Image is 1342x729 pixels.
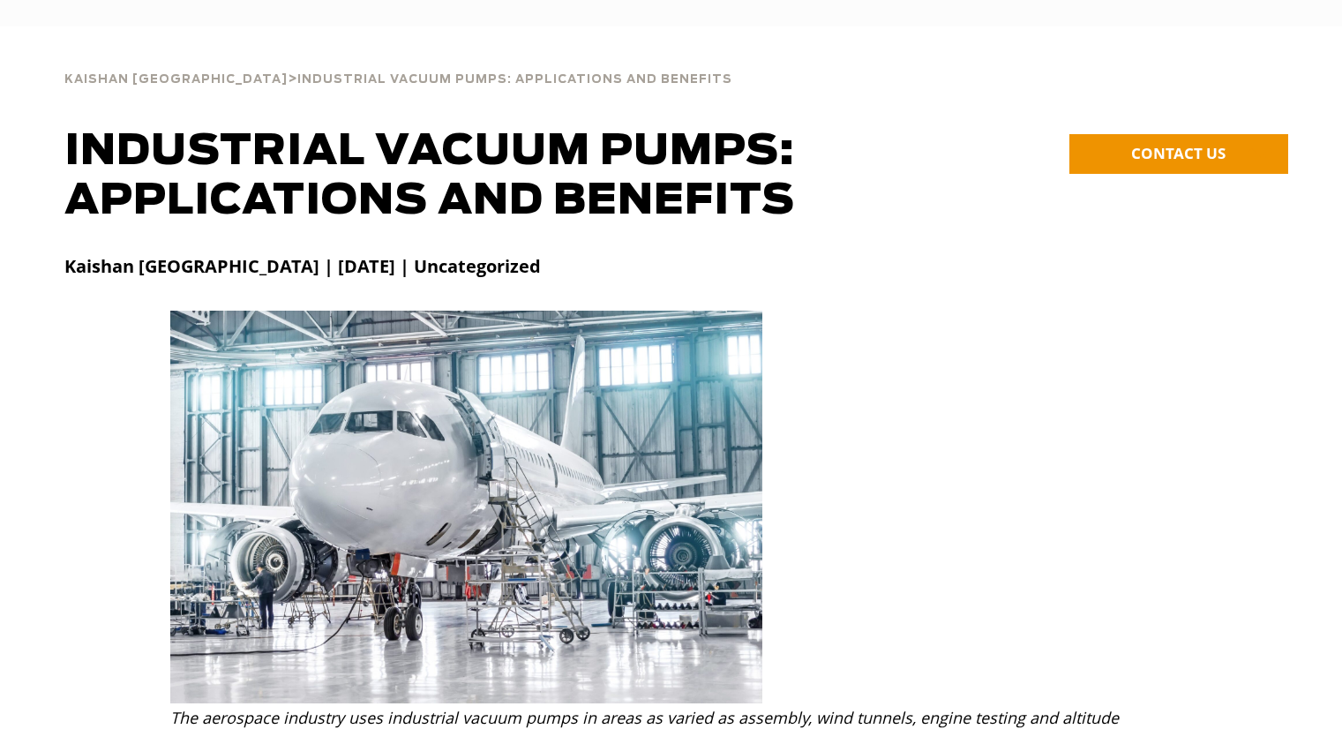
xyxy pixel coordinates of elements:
a: Kaishan [GEOGRAPHIC_DATA] [64,71,288,86]
img: Industrial Vacuum Pumps: Applications and Benefits [170,311,763,703]
a: Industrial Vacuum Pumps: Applications and Benefits [297,71,732,86]
a: CONTACT US [1069,134,1288,174]
span: Industrial Vacuum Pumps: Applications and Benefits [297,74,732,86]
h1: Industrial Vacuum Pumps: Applications and Benefits [64,127,834,226]
span: Kaishan [GEOGRAPHIC_DATA] [64,74,288,86]
strong: Kaishan [GEOGRAPHIC_DATA] | [DATE] | Uncategorized [64,254,541,278]
div: > [64,53,732,94]
span: CONTACT US [1131,143,1226,163]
